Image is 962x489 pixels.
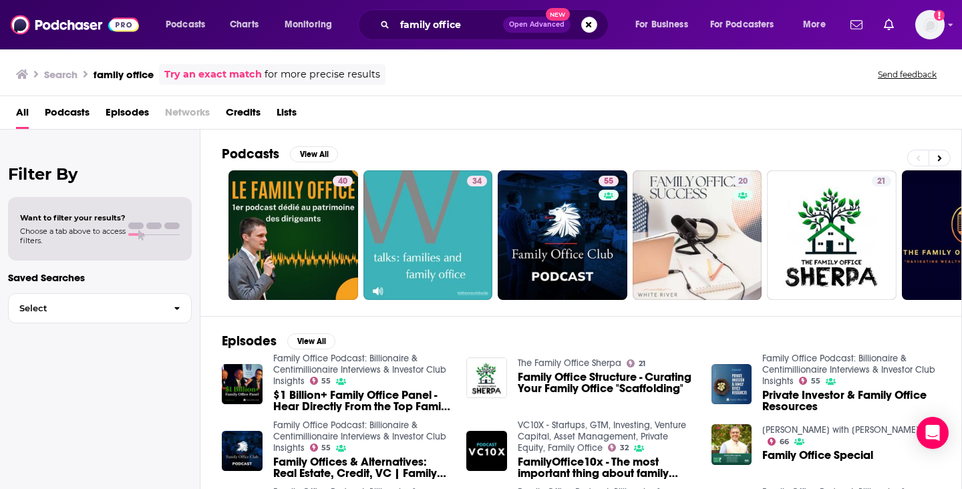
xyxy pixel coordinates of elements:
a: Charts [221,14,267,35]
a: Podcasts [45,102,90,129]
a: The Family Office Sherpa [518,357,621,369]
a: 20 [733,176,753,186]
img: Podchaser - Follow, Share and Rate Podcasts [11,12,139,37]
span: For Podcasters [710,15,774,34]
span: 40 [338,175,347,188]
h3: family office [94,68,154,81]
h2: Filter By [8,164,192,184]
span: 21 [639,361,645,367]
a: $1 Billion+ Family Office Panel - Hear Directly From the Top Family Office Leaders Managing Billions [273,389,451,412]
span: Logged in as MattieVG [915,10,945,39]
button: View All [290,146,338,162]
span: Podcasts [166,15,205,34]
img: FamilyOffice10x - The most important thing about family office investing - Michael Wallach, Vice ... [466,431,507,472]
a: Lists [277,102,297,129]
a: Episodes [106,102,149,129]
a: FamilyOffice10x - The most important thing about family office investing - Michael Wallach, Vice ... [518,456,695,479]
a: Family Office Structure - Curating Your Family Office "Scaffolding" [518,371,695,394]
a: Paisa Vaisa with Anupam Gupta [762,424,919,436]
button: Open AdvancedNew [503,17,571,33]
span: 55 [604,175,613,188]
img: Family Office Structure - Curating Your Family Office "Scaffolding" [466,357,507,398]
span: Open Advanced [509,21,565,28]
a: 55 [799,377,820,385]
div: Open Intercom Messenger [917,417,949,449]
h3: Search [44,68,77,81]
a: 34 [363,170,493,300]
a: 55 [310,444,331,452]
img: Family Offices & Alternatives: Real Estate, Credit, VC | Family Office Panel 2025 [222,431,263,472]
span: 32 [620,445,629,451]
a: 32 [608,444,629,452]
a: EpisodesView All [222,333,335,349]
span: New [546,8,570,21]
span: More [803,15,826,34]
a: 21 [767,170,897,300]
a: Family Office Special [711,424,752,465]
span: Networks [165,102,210,129]
span: for more precise results [265,67,380,82]
a: Private Investor & Family Office Resources [762,389,940,412]
a: 55 [498,170,627,300]
a: 40 [333,176,353,186]
button: open menu [701,14,794,35]
a: 66 [768,438,789,446]
span: For Business [635,15,688,34]
h2: Episodes [222,333,277,349]
a: Family Office Special [762,450,873,461]
span: 55 [321,445,331,451]
a: Family Office Podcast: Billionaire & Centimillionaire Interviews & Investor Club Insights [762,353,935,387]
button: open menu [156,14,222,35]
span: 55 [811,378,820,384]
span: 34 [472,175,482,188]
p: Saved Searches [8,271,192,284]
a: 20 [633,170,762,300]
a: 55 [599,176,619,186]
button: Select [8,293,192,323]
a: PodcastsView All [222,146,338,162]
span: Want to filter your results? [20,213,126,222]
a: 40 [228,170,358,300]
a: Credits [226,102,261,129]
a: 21 [872,176,891,186]
a: Try an exact match [164,67,262,82]
a: Family Office Podcast: Billionaire & Centimillionaire Interviews & Investor Club Insights [273,353,446,387]
button: open menu [626,14,705,35]
button: open menu [275,14,349,35]
span: 21 [877,175,886,188]
span: Choose a tab above to access filters. [20,226,126,245]
a: Family Offices & Alternatives: Real Estate, Credit, VC | Family Office Panel 2025 [273,456,451,479]
div: Search podcasts, credits, & more... [371,9,621,40]
input: Search podcasts, credits, & more... [395,14,503,35]
a: Show notifications dropdown [845,13,868,36]
svg: Add a profile image [934,10,945,21]
img: $1 Billion+ Family Office Panel - Hear Directly From the Top Family Office Leaders Managing Billions [222,364,263,405]
a: 55 [310,377,331,385]
a: VC10X - Startups, GTM, Investing, Venture Capital, Asset Management, Private Equity, Family Office [518,420,686,454]
img: User Profile [915,10,945,39]
button: Send feedback [874,69,941,80]
img: Private Investor & Family Office Resources [711,364,752,405]
span: Monitoring [285,15,332,34]
button: Show profile menu [915,10,945,39]
a: Show notifications dropdown [878,13,899,36]
a: 21 [627,359,645,367]
a: 34 [467,176,487,186]
span: All [16,102,29,129]
h2: Podcasts [222,146,279,162]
